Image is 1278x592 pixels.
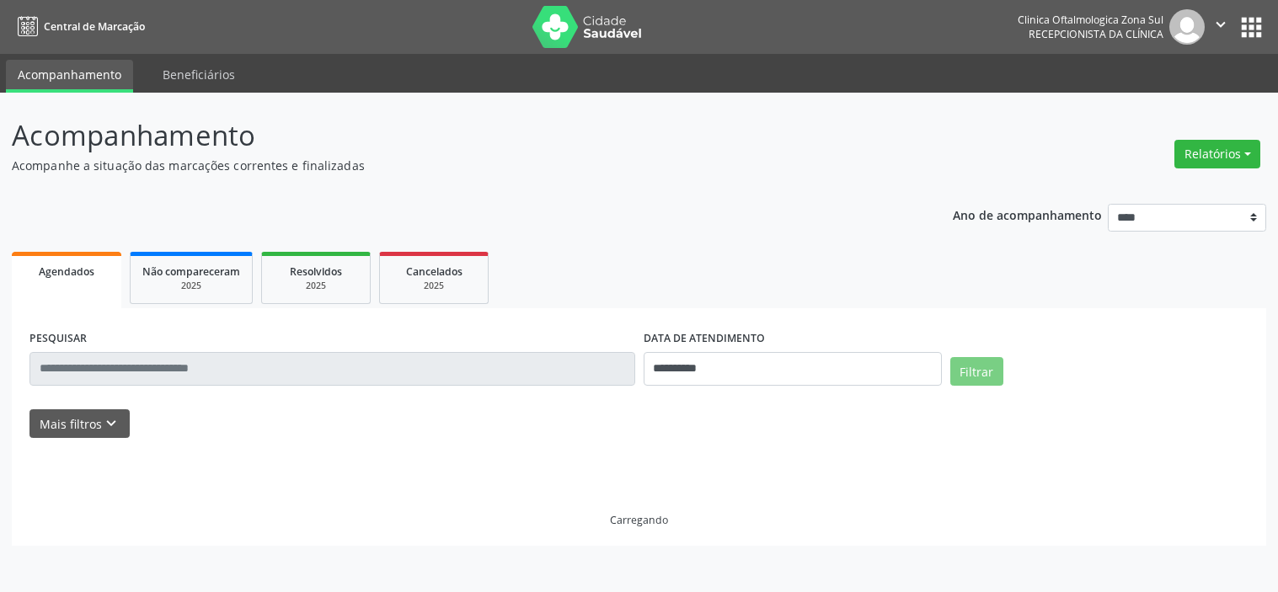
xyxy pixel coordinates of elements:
[39,264,94,279] span: Agendados
[142,264,240,279] span: Não compareceram
[392,280,476,292] div: 2025
[1018,13,1163,27] div: Clinica Oftalmologica Zona Sul
[44,19,145,34] span: Central de Marcação
[12,115,890,157] p: Acompanhamento
[151,60,247,89] a: Beneficiários
[29,326,87,352] label: PESQUISAR
[6,60,133,93] a: Acompanhamento
[1237,13,1266,42] button: apps
[644,326,765,352] label: DATA DE ATENDIMENTO
[610,513,668,527] div: Carregando
[406,264,463,279] span: Cancelados
[290,264,342,279] span: Resolvidos
[953,204,1102,225] p: Ano de acompanhamento
[274,280,358,292] div: 2025
[950,357,1003,386] button: Filtrar
[29,409,130,439] button: Mais filtroskeyboard_arrow_down
[1211,15,1230,34] i: 
[142,280,240,292] div: 2025
[1205,9,1237,45] button: 
[12,13,145,40] a: Central de Marcação
[1029,27,1163,41] span: Recepcionista da clínica
[1169,9,1205,45] img: img
[102,414,120,433] i: keyboard_arrow_down
[1174,140,1260,168] button: Relatórios
[12,157,890,174] p: Acompanhe a situação das marcações correntes e finalizadas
